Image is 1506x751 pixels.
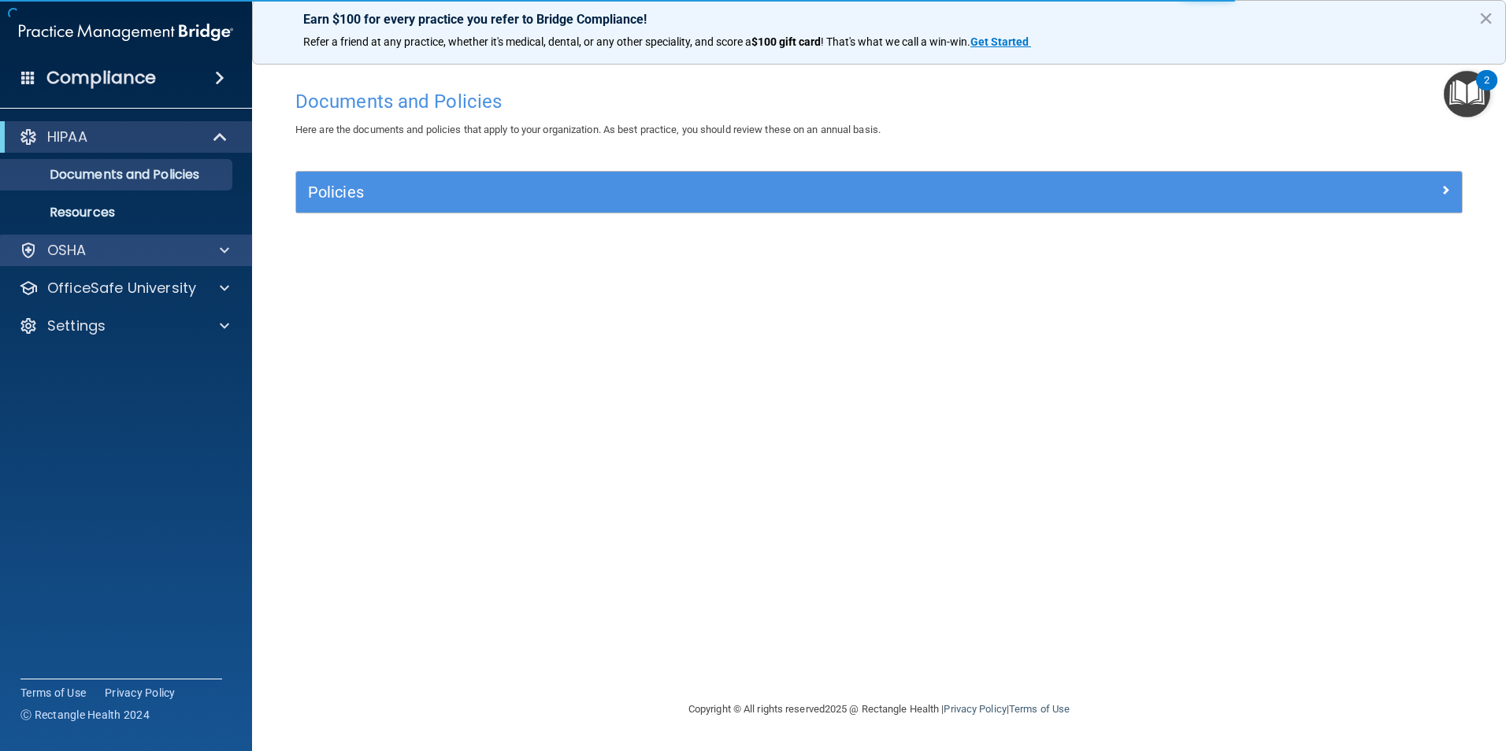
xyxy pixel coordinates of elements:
[105,685,176,701] a: Privacy Policy
[751,35,821,48] strong: $100 gift card
[46,67,156,89] h4: Compliance
[308,183,1159,201] h5: Policies
[20,707,150,723] span: Ⓒ Rectangle Health 2024
[19,128,228,146] a: HIPAA
[970,35,1031,48] a: Get Started
[1444,71,1490,117] button: Open Resource Center, 2 new notifications
[295,91,1463,112] h4: Documents and Policies
[47,316,106,335] p: Settings
[19,241,229,260] a: OSHA
[303,35,751,48] span: Refer a friend at any practice, whether it's medical, dental, or any other speciality, and score a
[1478,6,1493,31] button: Close
[303,12,1455,27] p: Earn $100 for every practice you refer to Bridge Compliance!
[20,685,86,701] a: Terms of Use
[47,241,87,260] p: OSHA
[19,279,229,298] a: OfficeSafe University
[295,124,881,135] span: Here are the documents and policies that apply to your organization. As best practice, you should...
[592,684,1167,734] div: Copyright © All rights reserved 2025 @ Rectangle Health | |
[1484,80,1489,101] div: 2
[10,205,225,220] p: Resources
[47,128,87,146] p: HIPAA
[10,167,225,183] p: Documents and Policies
[19,17,233,48] img: PMB logo
[1009,703,1070,715] a: Terms of Use
[821,35,970,48] span: ! That's what we call a win-win.
[47,279,196,298] p: OfficeSafe University
[970,35,1029,48] strong: Get Started
[944,703,1006,715] a: Privacy Policy
[19,316,229,335] a: Settings
[308,179,1450,205] a: Policies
